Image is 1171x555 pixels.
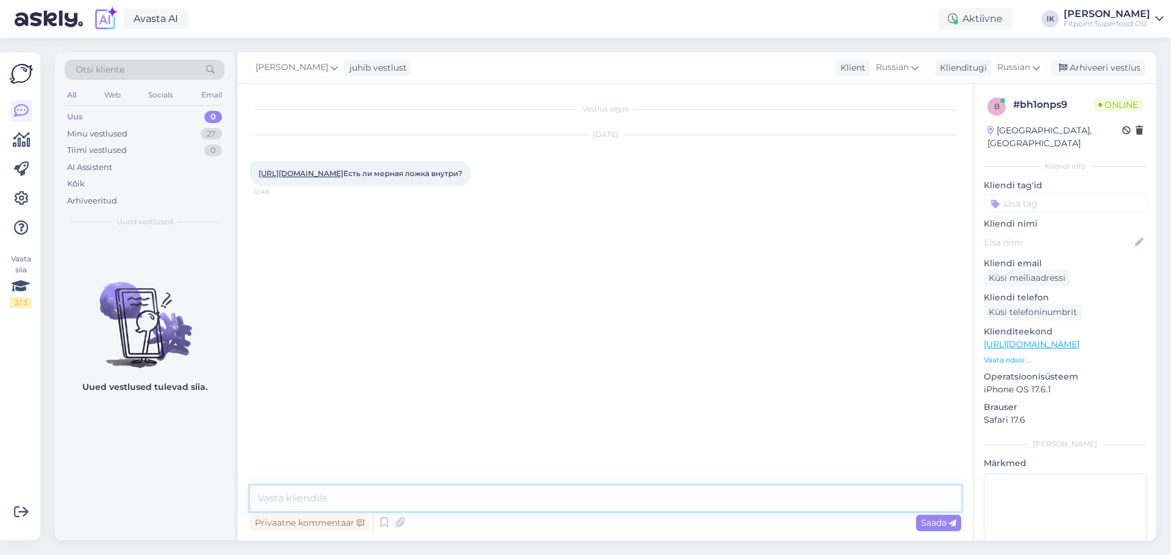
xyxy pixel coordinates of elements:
[1064,9,1164,29] a: [PERSON_NAME]Fitpoint Superfood OÜ
[102,87,123,103] div: Web
[65,87,79,103] div: All
[256,61,328,74] span: [PERSON_NAME]
[250,104,961,115] div: Vestlus algas
[67,111,83,123] div: Uus
[1094,98,1143,111] span: Online
[984,257,1147,270] p: Kliendi email
[984,161,1147,172] div: Kliendi info
[984,439,1147,450] div: [PERSON_NAME]
[1064,9,1150,19] div: [PERSON_NAME]
[67,195,117,207] div: Arhiveeritud
[1064,19,1150,29] div: Fitpoint Superfood OÜ
[93,6,118,32] img: explore-ai
[123,9,188,29] a: Avasta AI
[10,253,32,308] div: Vaata siia
[204,144,222,157] div: 0
[987,124,1122,150] div: [GEOGRAPHIC_DATA], [GEOGRAPHIC_DATA]
[250,515,369,531] div: Privaatne kommentaar
[1013,97,1094,112] div: # bh1onps9
[250,129,961,140] div: [DATE]
[1051,60,1145,76] div: Arhiveeri vestlus
[10,62,33,85] img: Askly Logo
[199,87,224,103] div: Email
[116,216,173,227] span: Uued vestlused
[67,178,85,190] div: Kõik
[204,111,222,123] div: 0
[67,128,127,140] div: Minu vestlused
[67,161,112,174] div: AI Assistent
[984,217,1147,230] p: Kliendi nimi
[10,297,32,308] div: 2 / 3
[984,370,1147,383] p: Operatsioonisüsteem
[984,325,1147,338] p: Klienditeekond
[984,179,1147,192] p: Kliendi tag'id
[938,8,1012,30] div: Aktiivne
[876,61,909,74] span: Russian
[1042,10,1059,27] div: IK
[67,144,127,157] div: Tiimi vestlused
[201,128,222,140] div: 27
[259,169,343,178] a: [URL][DOMAIN_NAME]
[984,236,1133,249] input: Lisa nimi
[997,61,1030,74] span: Russian
[921,517,956,528] span: Saada
[984,383,1147,396] p: iPhone OS 17.6.1
[146,87,176,103] div: Socials
[994,102,1000,111] span: b
[82,381,207,394] p: Uued vestlused tulevad siia.
[984,339,1080,350] a: [URL][DOMAIN_NAME]
[984,291,1147,304] p: Kliendi telefon
[984,401,1147,414] p: Brauser
[254,187,299,196] span: 12:48
[345,62,407,74] div: juhib vestlust
[836,62,865,74] div: Klient
[259,169,462,178] span: Есть ли мерная ложка внутри?
[984,355,1147,366] p: Vaata edasi ...
[935,62,987,74] div: Klienditugi
[984,414,1147,426] p: Safari 17.6
[984,194,1147,213] input: Lisa tag
[984,304,1082,320] div: Küsi telefoninumbrit
[76,63,124,76] span: Otsi kliente
[55,260,234,370] img: No chats
[984,270,1070,286] div: Küsi meiliaadressi
[984,457,1147,470] p: Märkmed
